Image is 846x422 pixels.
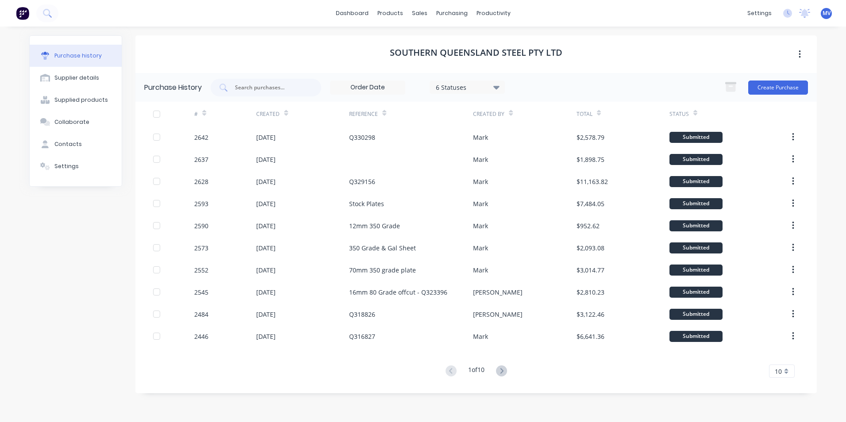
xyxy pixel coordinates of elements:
[30,111,122,133] button: Collaborate
[194,110,198,118] div: #
[349,177,375,186] div: Q329156
[743,7,776,20] div: settings
[473,110,504,118] div: Created By
[54,74,99,82] div: Supplier details
[577,243,604,253] div: $2,093.08
[54,118,89,126] div: Collaborate
[349,243,416,253] div: 350 Grade & Gal Sheet
[473,177,488,186] div: Mark
[331,7,373,20] a: dashboard
[194,199,208,208] div: 2593
[194,177,208,186] div: 2628
[577,177,608,186] div: $11,163.82
[30,67,122,89] button: Supplier details
[194,155,208,164] div: 2637
[54,140,82,148] div: Contacts
[30,89,122,111] button: Supplied products
[194,243,208,253] div: 2573
[473,332,488,341] div: Mark
[256,110,280,118] div: Created
[436,82,499,92] div: 6 Statuses
[349,221,400,230] div: 12mm 350 Grade
[390,47,562,58] h1: Southern Queensland Steel Pty Ltd
[669,154,723,165] div: Submitted
[669,265,723,276] div: Submitted
[473,133,488,142] div: Mark
[349,133,375,142] div: Q330298
[823,9,831,17] span: MV
[30,133,122,155] button: Contacts
[331,81,405,94] input: Order Date
[256,133,276,142] div: [DATE]
[577,199,604,208] div: $7,484.05
[30,155,122,177] button: Settings
[349,332,375,341] div: Q316827
[256,265,276,275] div: [DATE]
[256,243,276,253] div: [DATE]
[669,287,723,298] div: Submitted
[373,7,408,20] div: products
[194,133,208,142] div: 2642
[669,198,723,209] div: Submitted
[256,155,276,164] div: [DATE]
[669,132,723,143] div: Submitted
[256,310,276,319] div: [DATE]
[194,310,208,319] div: 2484
[748,81,808,95] button: Create Purchase
[16,7,29,20] img: Factory
[577,133,604,142] div: $2,578.79
[669,220,723,231] div: Submitted
[54,162,79,170] div: Settings
[473,288,523,297] div: [PERSON_NAME]
[194,265,208,275] div: 2552
[54,96,108,104] div: Supplied products
[577,332,604,341] div: $6,641.36
[256,221,276,230] div: [DATE]
[669,309,723,320] div: Submitted
[256,332,276,341] div: [DATE]
[194,332,208,341] div: 2446
[473,221,488,230] div: Mark
[194,288,208,297] div: 2545
[349,110,378,118] div: Reference
[349,288,447,297] div: 16mm 80 Grade offcut - Q323396
[473,265,488,275] div: Mark
[473,155,488,164] div: Mark
[669,110,689,118] div: Status
[669,331,723,342] div: Submitted
[256,177,276,186] div: [DATE]
[349,265,416,275] div: 70mm 350 grade plate
[54,52,102,60] div: Purchase history
[472,7,515,20] div: productivity
[577,265,604,275] div: $3,014.77
[577,155,604,164] div: $1,898.75
[432,7,472,20] div: purchasing
[256,199,276,208] div: [DATE]
[194,221,208,230] div: 2590
[473,243,488,253] div: Mark
[144,82,202,93] div: Purchase History
[577,288,604,297] div: $2,810.23
[256,288,276,297] div: [DATE]
[473,310,523,319] div: [PERSON_NAME]
[775,367,782,376] span: 10
[669,176,723,187] div: Submitted
[468,365,485,378] div: 1 of 10
[473,199,488,208] div: Mark
[577,310,604,319] div: $3,122.46
[669,242,723,253] div: Submitted
[30,45,122,67] button: Purchase history
[349,199,384,208] div: Stock Plates
[577,110,592,118] div: Total
[349,310,375,319] div: Q318826
[408,7,432,20] div: sales
[577,221,600,230] div: $952.62
[234,83,308,92] input: Search purchases...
